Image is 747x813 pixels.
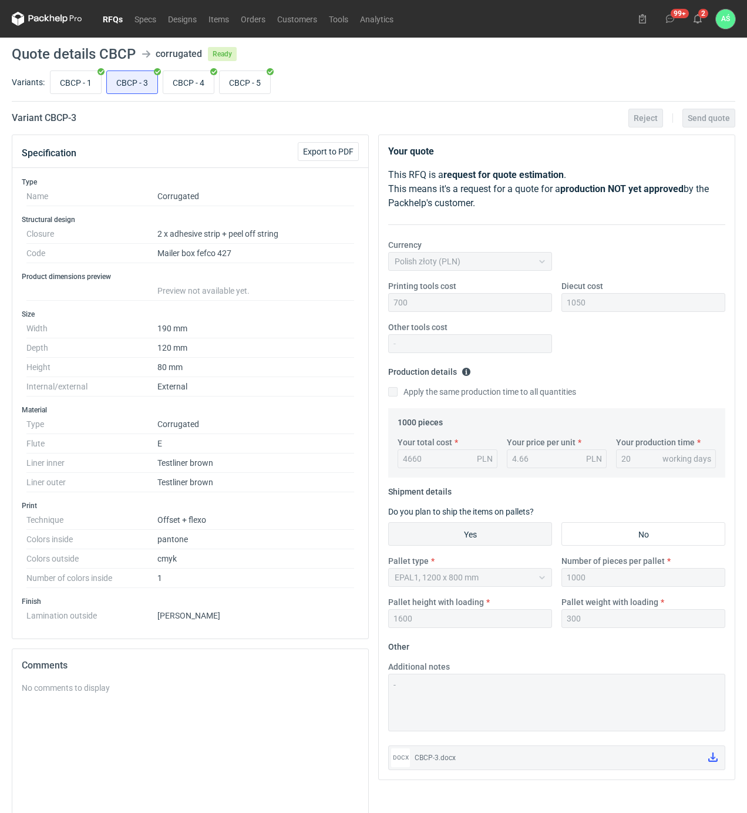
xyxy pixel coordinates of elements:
h3: Type [22,177,359,187]
label: Pallet weight with loading [561,596,658,608]
button: Specification [22,139,76,167]
h3: Finish [22,597,359,606]
div: working days [662,453,711,465]
h3: Product dimensions preview [22,272,359,281]
dt: Depth [26,338,157,358]
button: 2 [688,9,707,28]
label: Diecut cost [561,280,603,292]
dt: Width [26,319,157,338]
dt: Liner inner [26,453,157,473]
label: Your price per unit [507,436,576,448]
h3: Print [22,501,359,510]
strong: request for quote estimation [443,169,564,180]
dt: Colors inside [26,530,157,549]
dt: Internal/external [26,377,157,397]
span: Export to PDF [303,147,354,156]
a: Specs [129,12,162,26]
label: Printing tools cost [388,280,456,292]
label: Currency [388,239,422,251]
dt: Type [26,415,157,434]
legend: 1000 pieces [398,413,443,427]
dd: Corrugated [157,187,354,206]
button: AŚ [716,9,735,29]
span: Ready [208,47,237,61]
a: RFQs [97,12,129,26]
label: CBCP - 1 [50,70,102,94]
label: Pallet height with loading [388,596,484,608]
dd: Testliner brown [157,453,354,473]
dd: Corrugated [157,415,354,434]
a: Items [203,12,235,26]
dd: pantone [157,530,354,549]
div: PLN [477,453,493,465]
svg: Packhelp Pro [12,12,82,26]
div: CBCP-3.docx [415,752,699,764]
dd: E [157,434,354,453]
a: Orders [235,12,271,26]
label: Your production time [616,436,695,448]
span: Reject [634,114,658,122]
dd: 120 mm [157,338,354,358]
button: 99+ [661,9,679,28]
legend: Other [388,637,409,651]
h1: Quote details CBCP [12,47,136,61]
label: CBCP - 5 [219,70,271,94]
dd: [PERSON_NAME] [157,606,354,620]
h3: Structural design [22,215,359,224]
button: Export to PDF [298,142,359,161]
dd: External [157,377,354,397]
p: This RFQ is a . This means it's a request for a quote for a by the Packhelp's customer. [388,168,725,210]
h3: Size [22,310,359,319]
div: PLN [586,453,602,465]
legend: Shipment details [388,482,452,496]
div: docx [391,748,410,767]
dd: Offset + flexo [157,510,354,530]
a: Customers [271,12,323,26]
dd: 190 mm [157,319,354,338]
dt: Flute [26,434,157,453]
span: Send quote [688,114,730,122]
a: Analytics [354,12,399,26]
label: Additional notes [388,661,450,673]
dt: Liner outer [26,473,157,492]
dt: Number of colors inside [26,569,157,588]
div: corrugated [156,47,202,61]
label: Variants: [12,76,45,88]
dt: Height [26,358,157,377]
a: Tools [323,12,354,26]
div: No comments to display [22,682,359,694]
h2: Comments [22,659,359,673]
label: Number of pieces per pallet [561,555,665,567]
dt: Colors outside [26,549,157,569]
label: Your total cost [398,436,452,448]
label: Do you plan to ship the items on pallets? [388,507,534,516]
label: Apply the same production time to all quantities [388,386,576,398]
dt: Closure [26,224,157,244]
dd: 1 [157,569,354,588]
strong: production NOT yet approved [560,183,684,194]
dd: cmyk [157,549,354,569]
dt: Name [26,187,157,206]
label: CBCP - 3 [106,70,158,94]
a: Designs [162,12,203,26]
dd: Mailer box fefco 427 [157,244,354,263]
label: CBCP - 4 [163,70,214,94]
dd: Testliner brown [157,473,354,492]
h2: Variant CBCP - 3 [12,111,76,125]
dt: Technique [26,510,157,530]
textarea: - [388,674,725,731]
dt: Lamination outside [26,606,157,620]
legend: Production details [388,362,471,377]
dd: 80 mm [157,358,354,377]
strong: Your quote [388,146,434,157]
span: Preview not available yet. [157,286,250,295]
h3: Material [22,405,359,415]
dd: 2 x adhesive strip + peel off string [157,224,354,244]
div: Adrian Świerżewski [716,9,735,29]
label: Other tools cost [388,321,447,333]
button: Send quote [682,109,735,127]
label: Pallet type [388,555,429,567]
button: Reject [628,109,663,127]
dt: Code [26,244,157,263]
